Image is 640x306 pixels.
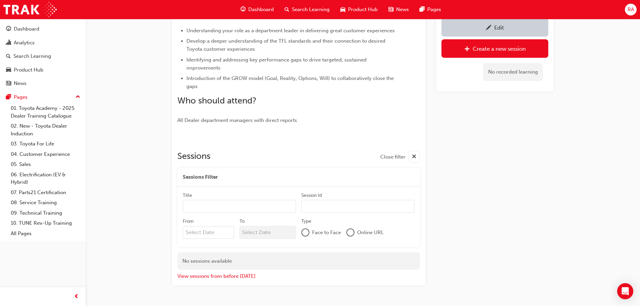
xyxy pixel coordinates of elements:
span: search-icon [285,5,289,14]
a: 07. Parts21 Certification [8,187,83,198]
div: Dashboard [14,25,39,33]
a: 05. Sales [8,159,83,170]
span: Product Hub [348,6,378,13]
span: cross-icon [412,153,417,161]
div: Create a new session [473,45,526,52]
a: pages-iconPages [414,3,446,16]
span: car-icon [6,67,11,73]
img: Trak [3,2,57,17]
a: Product Hub [3,64,83,76]
a: 04. Customer Experience [8,149,83,160]
button: View sessions from before [DATE] [177,272,256,280]
a: Analytics [3,37,83,49]
span: Pages [427,6,441,13]
a: News [3,77,83,90]
span: plus-icon [464,46,470,53]
span: Who should attend? [177,95,256,106]
span: search-icon [6,53,11,59]
span: prev-icon [74,293,79,301]
a: car-iconProduct Hub [335,3,383,16]
a: Search Learning [3,50,83,62]
span: Close filter [380,153,406,161]
span: pencil-icon [486,25,492,32]
div: Open Intercom Messenger [617,283,633,299]
span: All Dealer department managers with direct reports [177,117,297,123]
span: news-icon [6,81,11,87]
span: Online URL [357,229,384,236]
input: Title [183,200,296,213]
span: news-icon [388,5,393,14]
span: Face to Face [312,229,341,236]
a: guage-iconDashboard [235,3,279,16]
input: Session Id [301,200,415,213]
span: Sessions Filter [183,173,218,181]
div: Type [301,218,311,225]
button: Pages [3,91,83,103]
a: Create a new session [441,39,548,58]
span: pages-icon [6,94,11,100]
a: All Pages [8,228,83,239]
button: RA [625,4,637,15]
div: No sessions available [177,252,420,270]
a: news-iconNews [383,3,414,16]
span: Search Learning [292,6,330,13]
span: car-icon [340,5,345,14]
span: News [396,6,409,13]
div: No recorded learning [483,63,543,81]
button: Close filter [380,151,420,163]
span: Identifying and addressing key performance gaps to drive targeted, sustained improvements [186,57,368,71]
a: 09. Technical Training [8,208,83,218]
input: To [240,226,296,239]
div: Title [183,192,192,199]
a: 03. Toyota For Life [8,139,83,149]
div: Analytics [14,39,35,47]
span: chart-icon [6,40,11,46]
div: News [14,80,27,87]
a: 02. New - Toyota Dealer Induction [8,121,83,139]
a: 01. Toyota Academy - 2025 Dealer Training Catalogue [8,103,83,121]
a: 06. Electrification (EV & Hybrid) [8,170,83,187]
a: 08. Service Training [8,198,83,208]
div: Session Id [301,192,322,199]
div: Pages [14,93,28,101]
button: DashboardAnalyticsSearch LearningProduct HubNews [3,21,83,91]
div: Edit [494,24,504,31]
a: search-iconSearch Learning [279,3,335,16]
span: Introduction of the GROW model (Goal, Reality, Options, Will) to collaboratively close the gaps [186,75,395,89]
h2: Sessions [177,151,210,163]
span: Dashboard [248,6,274,13]
span: pages-icon [420,5,425,14]
span: guage-icon [241,5,246,14]
span: RA [628,6,634,13]
div: Search Learning [13,52,51,60]
span: guage-icon [6,26,11,32]
div: Product Hub [14,66,43,74]
div: From [183,218,194,225]
a: 10. TUNE Rev-Up Training [8,218,83,228]
input: From [183,226,234,239]
div: To [240,218,245,225]
span: Understanding your role as a department leader in delivering great customer experiences [186,28,395,34]
span: Develop a deeper understanding of the TFL standards and their connection to desired Toyota custom... [186,38,387,52]
a: Dashboard [3,23,83,35]
span: up-icon [76,93,80,101]
a: Edit [441,18,548,37]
